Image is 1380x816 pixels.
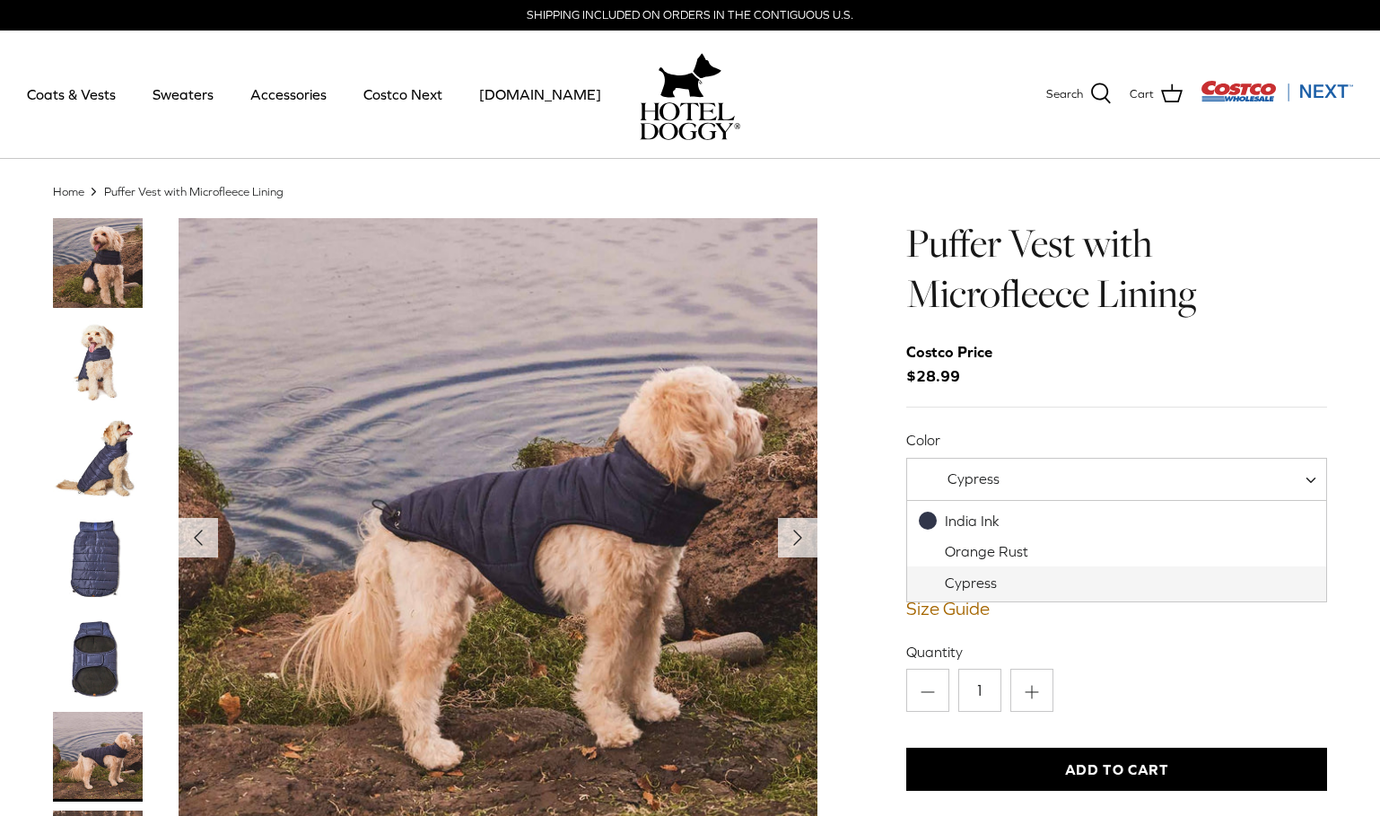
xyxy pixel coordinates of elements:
button: Add to Cart [906,748,1327,791]
button: Next [778,518,817,557]
div: Costco Price [906,340,992,364]
span: Cypress [907,469,1035,488]
a: Thumbnail Link [53,416,143,505]
h1: Puffer Vest with Microfleece Lining [906,218,1327,320]
a: Accessories [234,64,343,125]
img: hoteldoggy.com [659,48,721,102]
a: Visit Costco Next [1201,92,1353,105]
a: Home [53,184,84,197]
a: Thumbnail Link [53,218,143,308]
label: Color [906,430,1327,450]
a: Thumbnail Link [53,712,143,802]
span: Search [1046,85,1083,104]
input: Quantity [958,669,1001,712]
span: $28.99 [906,340,1010,389]
a: Coats & Vests [11,64,132,125]
span: Cypress [906,458,1327,501]
label: Quantity [906,642,1327,662]
a: Cart [1130,83,1183,106]
a: Thumbnail Link [53,613,143,703]
a: Search [1046,83,1112,106]
span: Cypress [945,575,997,591]
span: Cart [1130,85,1154,104]
a: Size Guide [906,598,1327,619]
nav: Breadcrumbs [53,183,1327,200]
a: hoteldoggy.com hoteldoggycom [640,48,740,140]
a: Puffer Vest with Microfleece Lining [104,184,284,197]
img: Costco Next [1201,80,1353,102]
a: Sweaters [136,64,230,125]
a: Thumbnail Link [53,514,143,604]
a: [DOMAIN_NAME] [463,64,617,125]
span: Orange Rust [945,543,1028,559]
a: Thumbnail Link [53,317,143,407]
img: hoteldoggycom [640,102,740,140]
a: Costco Next [347,64,459,125]
span: India Ink [945,513,1000,529]
span: Cypress [948,470,1000,487]
button: Previous [179,518,218,557]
